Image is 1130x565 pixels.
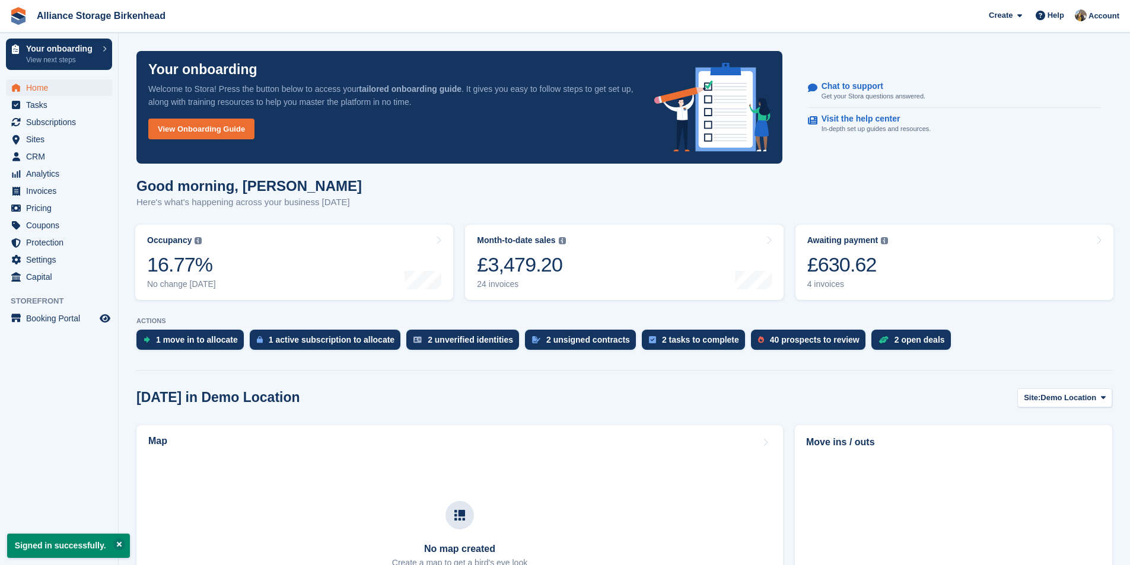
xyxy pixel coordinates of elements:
a: Visit the help center In-depth set up guides and resources. [808,108,1101,140]
span: Coupons [26,217,97,234]
h1: Good morning, [PERSON_NAME] [136,178,362,194]
a: 1 move in to allocate [136,330,250,356]
div: £3,479.20 [477,253,565,277]
div: £630.62 [807,253,889,277]
h2: Move ins / outs [806,435,1101,449]
span: Protection [26,234,97,251]
a: menu [6,97,112,113]
span: Site: [1024,392,1040,404]
strong: tailored onboarding guide [359,84,461,94]
img: deal-1b604bf984904fb50ccaf53a9ad4b4a5d6e5aea283cecdc64d6e3604feb123c2.svg [878,336,889,344]
span: Pricing [26,200,97,216]
h3: No map created [392,544,527,554]
a: menu [6,148,112,165]
p: Get your Stora questions answered. [822,91,925,101]
a: Month-to-date sales £3,479.20 24 invoices [465,225,783,300]
span: Settings [26,251,97,268]
a: 1 active subscription to allocate [250,330,406,356]
a: 2 tasks to complete [642,330,751,356]
img: icon-info-grey-7440780725fd019a000dd9b08b2336e03edf1995a4989e88bcd33f0948082b44.svg [881,237,888,244]
span: Storefront [11,295,118,307]
img: task-75834270c22a3079a89374b754ae025e5fb1db73e45f91037f5363f120a921f8.svg [649,336,656,343]
img: map-icn-33ee37083ee616e46c38cad1a60f524a97daa1e2b2c8c0bc3eb3415660979fc1.svg [454,510,465,521]
img: verify_identity-adf6edd0f0f0b5bbfe63781bf79b02c33cf7c696d77639b501bdc392416b5a36.svg [413,336,422,343]
img: stora-icon-8386f47178a22dfd0bd8f6a31ec36ba5ce8667c1dd55bd0f319d3a0aa187defe.svg [9,7,27,25]
h2: [DATE] in Demo Location [136,390,300,406]
a: Occupancy 16.77% No change [DATE] [135,225,453,300]
a: 2 unsigned contracts [525,330,642,356]
span: Capital [26,269,97,285]
span: Invoices [26,183,97,199]
a: Alliance Storage Birkenhead [32,6,170,25]
p: In-depth set up guides and resources. [822,124,931,134]
div: Occupancy [147,235,192,245]
p: Your onboarding [148,63,257,76]
a: 2 open deals [871,330,957,356]
img: Steve McLoughlin [1075,9,1087,21]
img: icon-info-grey-7440780725fd019a000dd9b08b2336e03edf1995a4989e88bcd33f0948082b44.svg [195,237,202,244]
a: menu [6,183,112,199]
p: Visit the help center [822,114,922,124]
span: Demo Location [1040,392,1096,404]
span: Tasks [26,97,97,113]
span: Create [989,9,1013,21]
p: Chat to support [822,81,916,91]
div: 4 invoices [807,279,889,289]
div: 16.77% [147,253,216,277]
img: active_subscription_to_allocate_icon-d502201f5373d7db506a760aba3b589e785aa758c864c3986d89f69b8ff3... [257,336,263,343]
p: Here's what's happening across your business [DATE] [136,196,362,209]
div: 2 open deals [895,335,945,344]
div: 2 tasks to complete [662,335,739,344]
a: Awaiting payment £630.62 4 invoices [795,225,1113,300]
img: icon-info-grey-7440780725fd019a000dd9b08b2336e03edf1995a4989e88bcd33f0948082b44.svg [559,237,566,244]
a: menu [6,114,112,130]
img: contract_signature_icon-13c848040528278c33f63329250d36e43548de30e8caae1d1a13099fd9432cc5.svg [532,336,540,343]
p: ACTIONS [136,317,1112,325]
div: Month-to-date sales [477,235,555,245]
a: menu [6,200,112,216]
a: 40 prospects to review [751,330,871,356]
a: View Onboarding Guide [148,119,254,139]
img: move_ins_to_allocate_icon-fdf77a2bb77ea45bf5b3d319d69a93e2d87916cf1d5bf7949dd705db3b84f3ca.svg [144,336,150,343]
p: Your onboarding [26,44,97,53]
a: 2 unverified identities [406,330,525,356]
a: menu [6,131,112,148]
span: Home [26,79,97,96]
div: 2 unsigned contracts [546,335,630,344]
button: Site: Demo Location [1017,388,1112,408]
span: Help [1048,9,1064,21]
span: Subscriptions [26,114,97,130]
div: Awaiting payment [807,235,878,245]
a: Chat to support Get your Stora questions answered. [808,75,1101,108]
a: Preview store [98,311,112,325]
span: CRM [26,148,97,165]
a: menu [6,269,112,285]
div: 2 unverified identities [428,335,513,344]
h2: Map [148,436,167,446]
a: Your onboarding View next steps [6,39,112,70]
a: menu [6,217,112,234]
div: 1 active subscription to allocate [269,335,394,344]
p: View next steps [26,55,97,65]
span: Sites [26,131,97,148]
div: 24 invoices [477,279,565,289]
p: Signed in successfully. [7,534,130,558]
span: Booking Portal [26,310,97,327]
div: 40 prospects to review [770,335,860,344]
span: Account [1088,10,1119,22]
img: prospect-51fa495bee0391a8d652442698ab0144808aea92771e9ea1ae160a38d050c398.svg [758,336,764,343]
img: onboarding-info-6c161a55d2c0e0a8cae90662b2fe09162a5109e8cc188191df67fb4f79e88e88.svg [654,63,771,152]
span: Analytics [26,165,97,182]
a: menu [6,251,112,268]
a: menu [6,310,112,327]
p: Welcome to Stora! Press the button below to access your . It gives you easy to follow steps to ge... [148,82,635,108]
a: menu [6,234,112,251]
div: 1 move in to allocate [156,335,238,344]
a: menu [6,79,112,96]
a: menu [6,165,112,182]
div: No change [DATE] [147,279,216,289]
